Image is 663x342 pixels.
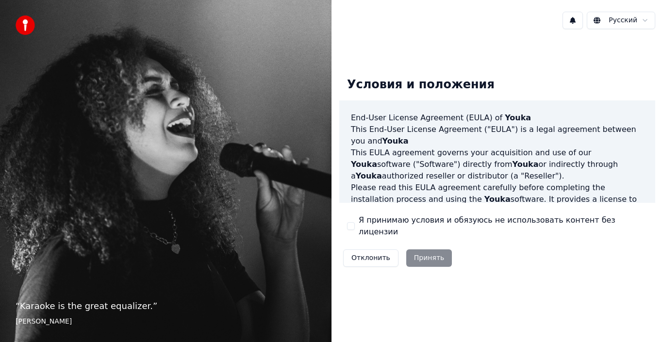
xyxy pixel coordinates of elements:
[351,124,644,147] p: This End-User License Agreement ("EULA") is a legal agreement between you and
[351,160,377,169] span: Youka
[356,171,382,180] span: Youka
[351,182,644,228] p: Please read this EULA agreement carefully before completing the installation process and using th...
[513,160,539,169] span: Youka
[343,249,398,267] button: Отклонить
[505,113,531,122] span: Youka
[16,16,35,35] img: youka
[16,299,316,313] p: “ Karaoke is the great equalizer. ”
[16,317,316,326] footer: [PERSON_NAME]
[351,112,644,124] h3: End-User License Agreement (EULA) of
[484,195,511,204] span: Youka
[359,214,647,238] label: Я принимаю условия и обязуюсь не использовать контент без лицензии
[351,147,644,182] p: This EULA agreement governs your acquisition and use of our software ("Software") directly from o...
[339,69,502,100] div: Условия и положения
[382,136,409,146] span: Youka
